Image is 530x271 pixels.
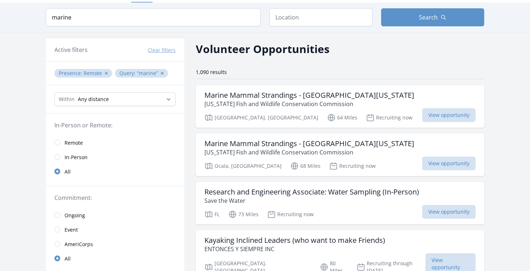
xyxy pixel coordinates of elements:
[54,45,88,54] h3: Active filters
[196,134,484,176] a: Marine Mammal Strandings - [GEOGRAPHIC_DATA][US_STATE] [US_STATE] Fish and Wildlife Conservation ...
[196,182,484,224] a: Research and Engineering Associate: Water Sampling (In-Person) Save the Water FL 73 Miles Recruit...
[204,100,414,108] p: [US_STATE] Fish and Wildlife Conservation Commission
[196,69,227,75] span: 1,090 results
[65,168,71,175] span: All
[46,222,184,237] a: Event
[381,8,484,26] button: Search
[204,91,414,100] h3: Marine Mammal Strandings - [GEOGRAPHIC_DATA][US_STATE]
[419,13,438,22] span: Search
[84,70,102,77] span: Remote
[269,8,372,26] input: Location
[267,210,314,219] p: Recruiting now
[65,255,71,262] span: All
[204,113,318,122] p: [GEOGRAPHIC_DATA], [GEOGRAPHIC_DATA]
[366,113,412,122] p: Recruiting now
[196,41,330,57] h2: Volunteer Opportunities
[196,85,484,128] a: Marine Mammal Strandings - [GEOGRAPHIC_DATA][US_STATE] [US_STATE] Fish and Wildlife Conservation ...
[160,70,164,77] button: ✕
[59,70,84,77] span: Presence :
[46,164,184,179] a: All
[54,92,176,106] select: Search Radius
[422,108,476,122] span: View opportunity
[65,241,93,248] span: AmeriCorps
[204,245,385,253] p: ENTONCES Y SIEMPRE INC
[119,70,137,77] span: Query :
[204,236,385,245] h3: Kayaking Inclined Leaders (who want to make Friends)
[148,47,176,54] button: Clear filters
[46,135,184,150] a: Remote
[104,70,109,77] button: ✕
[46,251,184,266] a: All
[46,208,184,222] a: Ongoing
[422,205,476,219] span: View opportunity
[204,210,220,219] p: FL
[329,162,376,170] p: Recruiting now
[327,113,357,122] p: 64 Miles
[65,212,85,219] span: Ongoing
[54,121,176,130] legend: In-Person or Remote:
[204,188,419,196] h3: Research and Engineering Associate: Water Sampling (In-Person)
[290,162,321,170] p: 68 Miles
[228,210,259,219] p: 73 Miles
[46,8,261,26] input: Keyword
[204,139,414,148] h3: Marine Mammal Strandings - [GEOGRAPHIC_DATA][US_STATE]
[65,154,88,161] span: In-Person
[422,157,476,170] span: View opportunity
[204,148,414,157] p: [US_STATE] Fish and Wildlife Conservation Commission
[46,150,184,164] a: In-Person
[46,237,184,251] a: AmeriCorps
[65,226,78,233] span: Event
[204,162,282,170] p: Ocala, [GEOGRAPHIC_DATA]
[54,193,176,202] legend: Commitment:
[65,139,83,147] span: Remote
[204,196,419,205] p: Save the Water
[137,70,158,77] q: marine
